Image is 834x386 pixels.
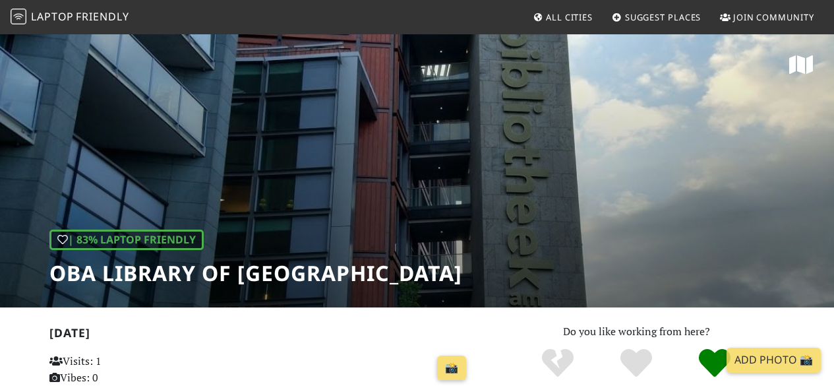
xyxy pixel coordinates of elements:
[11,6,129,29] a: LaptopFriendly LaptopFriendly
[527,5,598,29] a: All Cities
[546,11,593,23] span: All Cities
[625,11,701,23] span: Suggest Places
[49,230,204,251] div: | 83% Laptop Friendly
[733,11,814,23] span: Join Community
[31,9,74,24] span: Laptop
[437,356,466,381] a: 📸
[727,348,821,373] a: Add Photo 📸
[519,347,597,380] div: No
[11,9,26,24] img: LaptopFriendly
[488,323,785,340] p: Do you like working from here?
[607,5,707,29] a: Suggest Places
[49,261,462,286] h1: OBA library of [GEOGRAPHIC_DATA]
[76,9,129,24] span: Friendly
[715,5,819,29] a: Join Community
[49,326,472,345] h2: [DATE]
[597,347,676,380] div: Yes
[675,347,754,380] div: Definitely!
